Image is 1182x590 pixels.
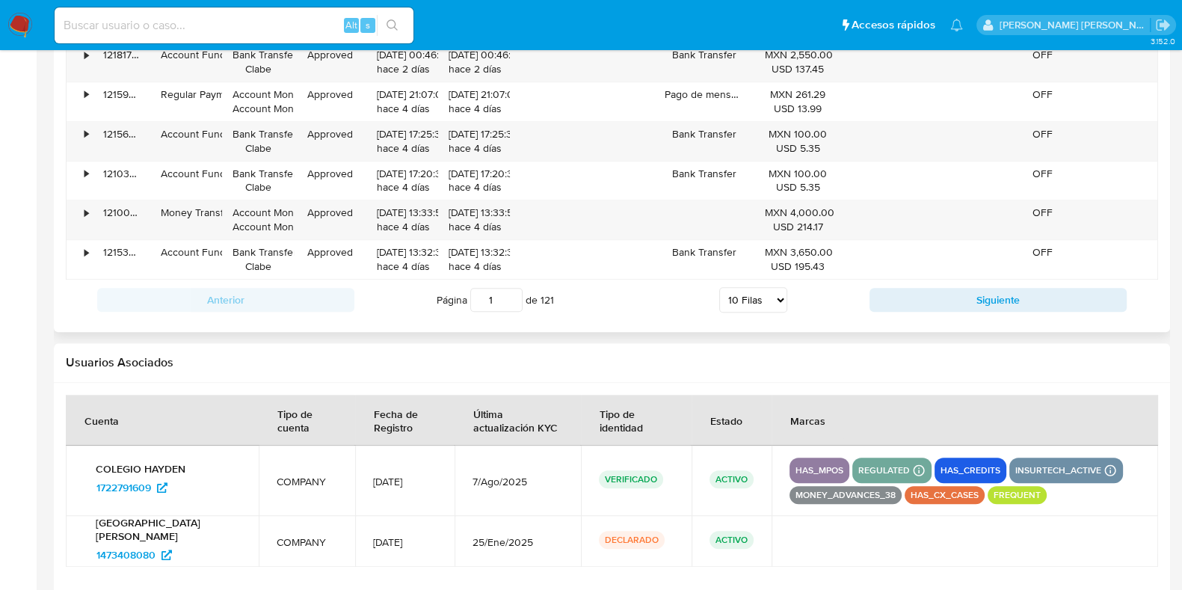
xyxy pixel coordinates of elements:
[1155,17,1171,33] a: Salir
[366,18,370,32] span: s
[345,18,357,32] span: Alt
[1000,18,1151,32] p: daniela.lagunesrodriguez@mercadolibre.com.mx
[1150,35,1175,47] span: 3.152.0
[950,19,963,31] a: Notificaciones
[55,16,413,35] input: Buscar usuario o caso...
[852,17,935,33] span: Accesos rápidos
[66,355,1158,370] h2: Usuarios Asociados
[377,15,407,36] button: search-icon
